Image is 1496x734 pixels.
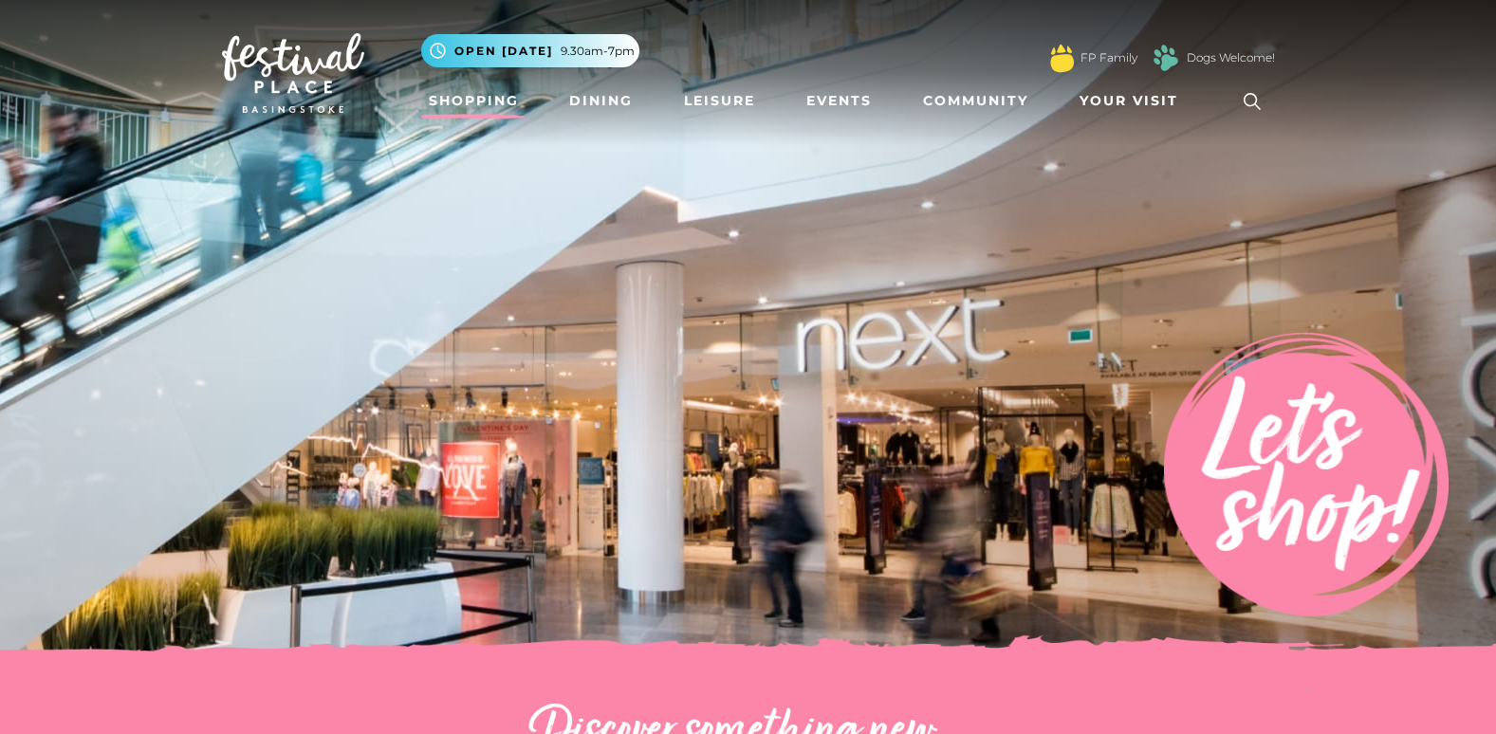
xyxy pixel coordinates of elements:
span: Open [DATE] [454,43,553,60]
a: Community [915,83,1036,119]
a: Dogs Welcome! [1187,49,1275,66]
a: Your Visit [1072,83,1195,119]
img: Festival Place Logo [222,33,364,113]
a: Leisure [676,83,763,119]
a: Dining [562,83,640,119]
a: Events [799,83,879,119]
a: FP Family [1080,49,1137,66]
span: Your Visit [1080,91,1178,111]
a: Shopping [421,83,526,119]
span: 9.30am-7pm [561,43,635,60]
button: Open [DATE] 9.30am-7pm [421,34,639,67]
